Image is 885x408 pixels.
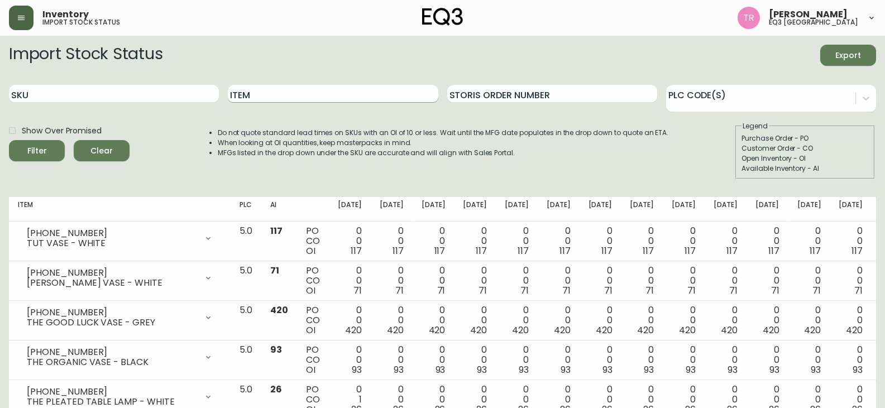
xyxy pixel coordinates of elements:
[554,324,571,337] span: 420
[547,226,571,256] div: 0 0
[505,226,529,256] div: 0 0
[604,284,613,297] span: 71
[270,224,283,237] span: 117
[672,266,696,296] div: 0 0
[380,226,404,256] div: 0 0
[742,121,769,131] legend: Legend
[755,266,779,296] div: 0 0
[854,284,863,297] span: 71
[454,197,496,222] th: [DATE]
[601,244,613,257] span: 117
[463,305,487,335] div: 0 0
[839,266,863,296] div: 0 0
[463,226,487,256] div: 0 0
[797,305,821,335] div: 0 0
[643,244,654,257] span: 117
[422,345,446,375] div: 0 0
[434,244,446,257] span: 117
[261,197,297,222] th: AI
[505,345,529,375] div: 0 0
[27,387,197,397] div: [PHONE_NUMBER]
[714,266,738,296] div: 0 0
[769,10,848,19] span: [PERSON_NAME]
[846,324,863,337] span: 420
[505,266,529,296] div: 0 0
[18,345,222,369] div: [PHONE_NUMBER]THE ORGANIC VASE - BLACK
[422,8,463,26] img: logo
[422,226,446,256] div: 0 0
[351,244,362,257] span: 117
[437,284,446,297] span: 71
[231,261,261,301] td: 5.0
[788,197,830,222] th: [DATE]
[685,244,696,257] span: 117
[769,363,779,376] span: 93
[637,324,654,337] span: 420
[380,345,404,375] div: 0 0
[27,357,197,367] div: THE ORGANIC VASE - BLACK
[755,345,779,375] div: 0 0
[371,197,413,222] th: [DATE]
[422,266,446,296] div: 0 0
[218,128,669,138] li: Do not quote standard lead times on SKUs with an OI of 10 or less. Wait until the MFG date popula...
[27,278,197,288] div: [PERSON_NAME] VASE - WHITE
[27,228,197,238] div: [PHONE_NUMBER]
[27,268,197,278] div: [PHONE_NUMBER]
[559,244,571,257] span: 117
[589,266,613,296] div: 0 0
[329,197,371,222] th: [DATE]
[338,305,362,335] div: 0 0
[231,197,261,222] th: PLC
[763,324,779,337] span: 420
[306,324,315,337] span: OI
[477,363,487,376] span: 93
[520,284,529,297] span: 71
[338,345,362,375] div: 0 0
[768,244,779,257] span: 117
[338,226,362,256] div: 0 0
[231,340,261,380] td: 5.0
[463,266,487,296] div: 0 0
[705,197,747,222] th: [DATE]
[42,10,89,19] span: Inventory
[630,345,654,375] div: 0 0
[769,19,858,26] h5: eq3 [GEOGRAPHIC_DATA]
[562,284,571,297] span: 71
[380,305,404,335] div: 0 0
[602,363,613,376] span: 93
[547,345,571,375] div: 0 0
[644,363,654,376] span: 93
[820,45,876,66] button: Export
[589,305,613,335] div: 0 0
[306,345,320,375] div: PO CO
[393,244,404,257] span: 117
[18,305,222,330] div: [PHONE_NUMBER]THE GOOD LUCK VASE - GREY
[687,284,696,297] span: 71
[755,305,779,335] div: 0 0
[270,264,279,277] span: 71
[714,345,738,375] div: 0 0
[672,305,696,335] div: 0 0
[413,197,455,222] th: [DATE]
[270,304,288,316] span: 420
[42,19,120,26] h5: import stock status
[714,226,738,256] div: 0 0
[218,138,669,148] li: When looking at OI quantities, keep masterpacks in mind.
[672,226,696,256] div: 0 0
[679,324,696,337] span: 420
[306,284,315,297] span: OI
[519,363,529,376] span: 93
[630,226,654,256] div: 0 0
[811,363,821,376] span: 93
[851,244,863,257] span: 117
[512,324,529,337] span: 420
[353,284,362,297] span: 71
[589,345,613,375] div: 0 0
[747,197,788,222] th: [DATE]
[755,226,779,256] div: 0 0
[231,222,261,261] td: 5.0
[797,226,821,256] div: 0 0
[9,140,65,161] button: Filter
[422,305,446,335] div: 0 0
[27,238,197,248] div: TUT VASE - WHITE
